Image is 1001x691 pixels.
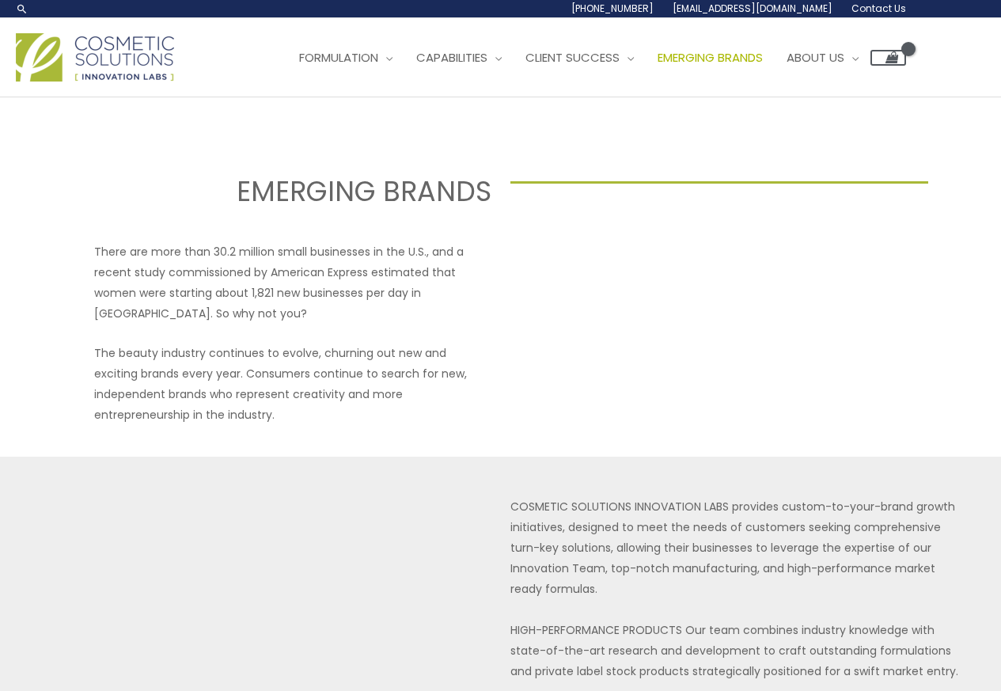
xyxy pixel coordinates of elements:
[299,49,378,66] span: Formulation
[870,50,906,66] a: View Shopping Cart, empty
[525,49,620,66] span: Client Success
[851,2,906,15] span: Contact Us
[787,49,844,66] span: About Us
[673,2,832,15] span: [EMAIL_ADDRESS][DOMAIN_NAME]
[658,49,763,66] span: Emerging Brands
[94,343,491,425] p: The beauty industry continues to evolve, churning out new and exciting brands every year. Consume...
[571,2,654,15] span: [PHONE_NUMBER]
[646,34,775,82] a: Emerging Brands
[275,34,906,82] nav: Site Navigation
[775,34,870,82] a: About Us
[94,241,491,324] p: There are more than 30.2 million small businesses in the U.S., and a recent study commissioned by...
[73,173,491,210] h2: EMERGING BRANDS
[287,34,404,82] a: Formulation
[404,34,514,82] a: Capabilities
[514,34,646,82] a: Client Success
[416,49,487,66] span: Capabilities
[16,2,28,15] a: Search icon link
[16,33,174,82] img: Cosmetic Solutions Logo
